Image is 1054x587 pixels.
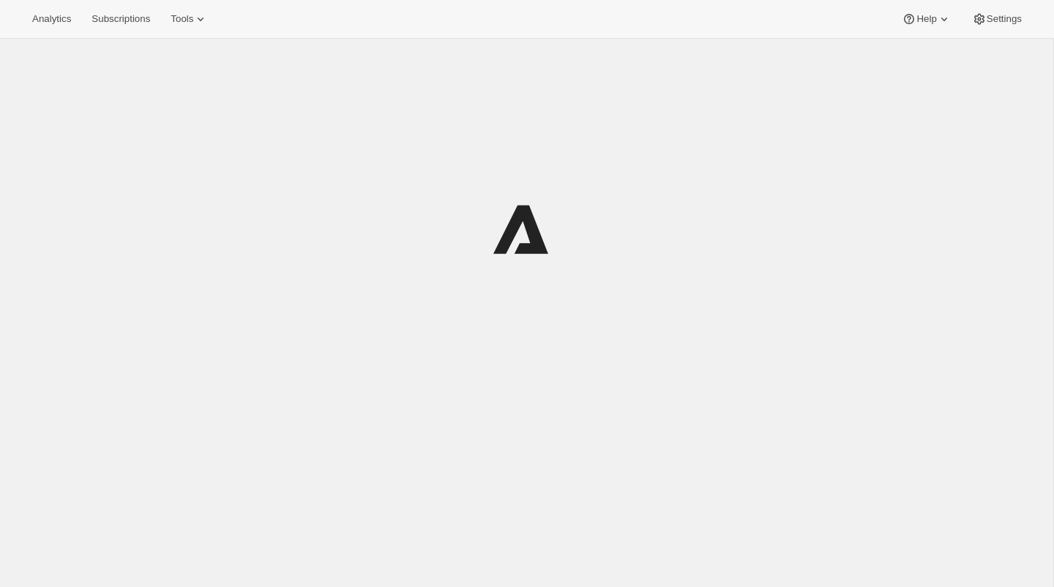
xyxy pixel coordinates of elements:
[916,13,936,25] span: Help
[91,13,150,25] span: Subscriptions
[893,9,960,29] button: Help
[987,13,1022,25] span: Settings
[162,9,217,29] button: Tools
[23,9,80,29] button: Analytics
[171,13,193,25] span: Tools
[32,13,71,25] span: Analytics
[83,9,159,29] button: Subscriptions
[963,9,1031,29] button: Settings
